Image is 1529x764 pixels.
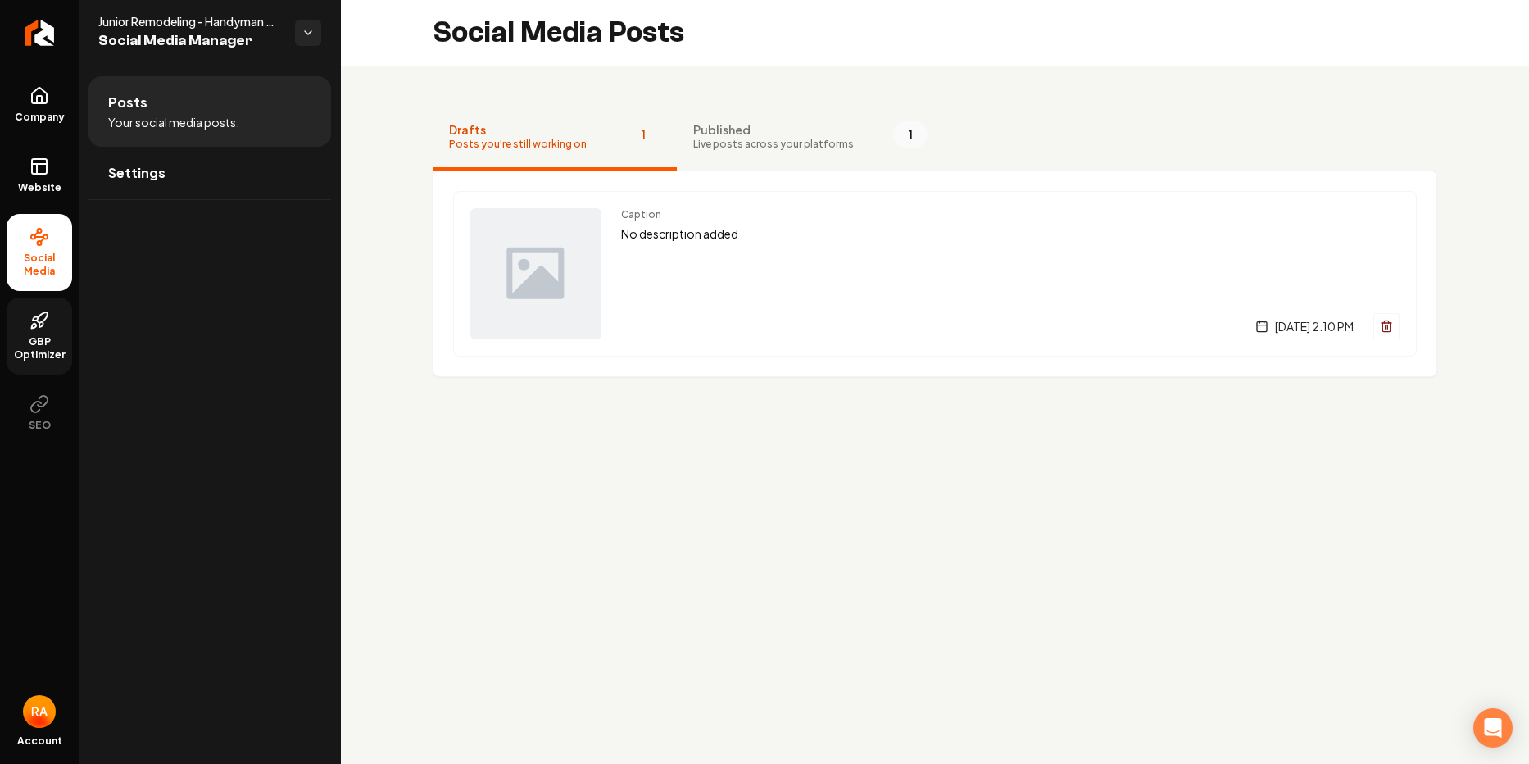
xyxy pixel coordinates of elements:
span: Company [8,111,71,124]
span: Website [11,181,68,194]
span: [DATE] 2:10 PM [1275,318,1354,334]
p: No description added [621,225,1400,243]
a: Company [7,73,72,137]
a: GBP Optimizer [7,298,72,375]
img: Rebolt Logo [25,20,55,46]
h2: Social Media Posts [433,16,684,49]
span: Published [693,121,854,138]
a: Post previewCaptionNo description added[DATE] 2:10 PM [453,191,1417,357]
div: Open Intercom Messenger [1473,708,1513,748]
span: Posts [108,93,147,112]
span: SEO [22,419,57,432]
span: Drafts [449,121,587,138]
button: PublishedLive posts across your platforms1 [677,105,944,171]
nav: Tabs [433,105,1437,171]
button: DraftsPosts you're still working on1 [433,105,677,171]
span: Junior Remodeling - Handyman - Electric [98,13,282,30]
a: Settings [88,147,331,199]
img: Post preview [470,208,601,339]
span: Social Media [7,252,72,278]
span: 1 [893,121,928,148]
span: Caption [621,208,1400,221]
span: Your social media posts. [108,114,239,130]
span: GBP Optimizer [7,335,72,362]
img: Ramon Aybar [23,695,56,728]
button: Open user button [23,695,56,728]
span: Settings [108,163,166,183]
button: SEO [7,381,72,445]
a: Website [7,143,72,207]
span: Social Media Manager [98,30,282,52]
span: 1 [626,121,660,148]
span: Posts you're still working on [449,138,587,151]
span: Live posts across your platforms [693,138,854,151]
span: Account [17,734,62,748]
